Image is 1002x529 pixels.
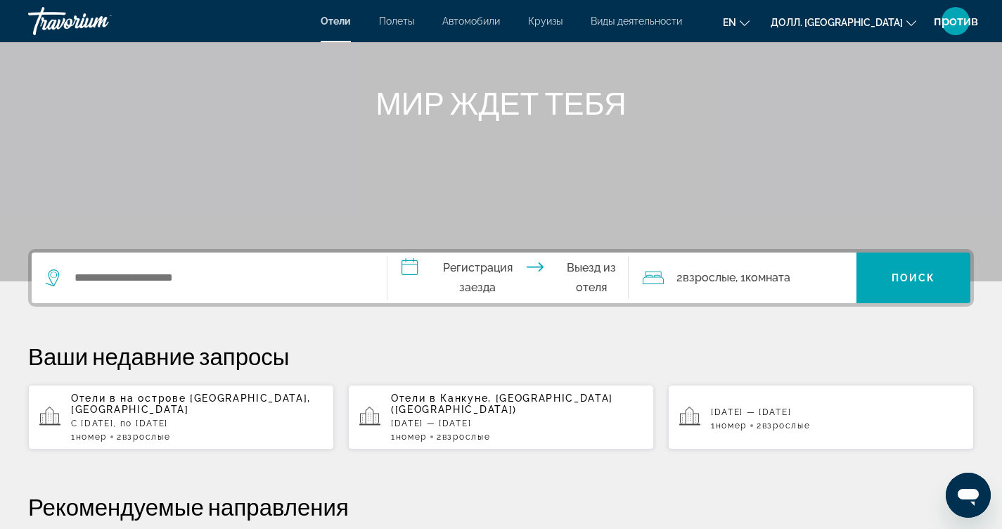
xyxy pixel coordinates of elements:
a: Виды деятельности [591,15,682,27]
a: Травориум [28,3,169,39]
span: 2 [757,421,810,431]
button: Пользовательское меню [937,6,974,36]
ya-tr-span: 1 [71,432,76,442]
ya-tr-span: [DATE] — [DATE] [391,419,471,428]
ya-tr-span: на острове [GEOGRAPHIC_DATA], [GEOGRAPHIC_DATA] [71,393,311,415]
span: 1 [711,421,747,431]
ya-tr-span: Канкуне, [GEOGRAPHIC_DATA] ([GEOGRAPHIC_DATA]) [391,393,613,415]
ya-tr-span: , 1 [736,271,745,284]
div: Виджет поиска [32,253,970,303]
a: Отели [321,15,351,27]
button: Поиск [856,253,970,303]
ya-tr-span: Комната [745,271,790,284]
ya-tr-span: 2 [676,271,683,284]
iframe: Кнопка запуска окна обмена сообщениями [946,473,991,518]
span: взрослые [442,432,490,442]
ya-tr-span: МИР ЖДЕТ ТЕБЯ [375,84,627,121]
button: Изменить валюту [771,12,916,32]
ya-tr-span: взрослые [122,432,170,442]
ya-tr-span: С [DATE], по [DATE] [71,419,168,428]
ya-tr-span: Отели в [71,393,117,404]
span: Номер [716,421,747,431]
ya-tr-span: Рекомендуемые направления [28,492,349,521]
span: взрослые [762,421,810,431]
button: Изменить язык [723,12,750,32]
ya-tr-span: 2 [117,432,122,442]
span: Номер [396,432,427,442]
button: Отели в на острове [GEOGRAPHIC_DATA], [GEOGRAPHIC_DATA]С [DATE], по [DATE]1Номер2взрослые [28,384,334,450]
span: 1 [391,432,427,442]
button: Отели в Канкуне, [GEOGRAPHIC_DATA] ([GEOGRAPHIC_DATA])[DATE] — [DATE]1Номер2взрослые [348,384,654,450]
ya-tr-span: Долл. [GEOGRAPHIC_DATA] [771,17,903,28]
p: [DATE] — [DATE] [711,407,963,417]
button: [DATE] — [DATE]1Номер2взрослые [668,384,974,450]
ya-tr-span: Отели в [391,393,437,404]
span: 2 [437,432,490,442]
button: Даты заезда и выезда [387,253,629,303]
ya-tr-span: Ваши недавние запросы [28,342,290,370]
ya-tr-span: против [934,13,978,28]
ya-tr-span: Поиск [892,272,936,283]
a: Полеты [379,15,414,27]
ya-tr-span: Взрослые [683,271,736,284]
a: Круизы [528,15,563,27]
button: Путешественники: 2 взрослых, 0 детей [629,253,856,303]
ya-tr-span: Номер [76,432,107,442]
a: Автомобили [442,15,500,27]
ya-tr-span: en [723,17,736,28]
